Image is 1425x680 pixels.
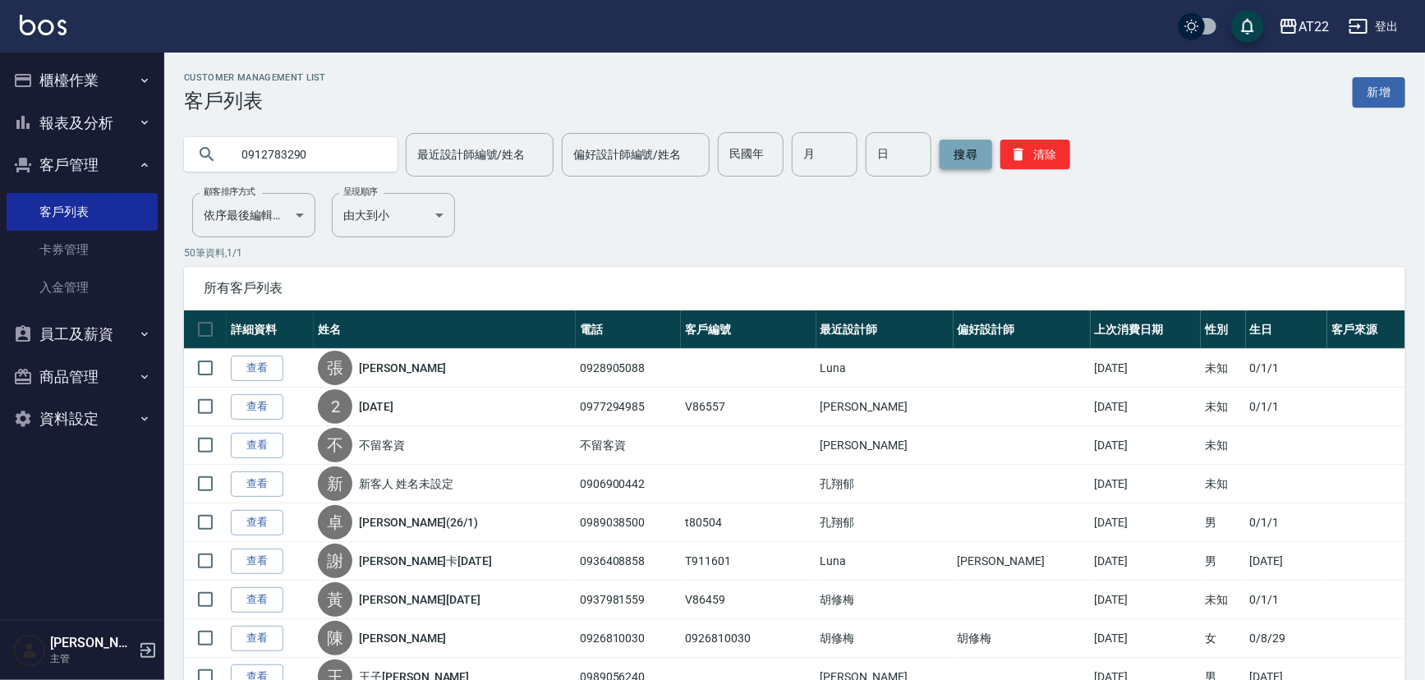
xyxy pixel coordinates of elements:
a: 查看 [231,549,283,574]
td: [PERSON_NAME] [816,426,954,465]
a: 新增 [1353,77,1405,108]
button: 商品管理 [7,356,158,398]
td: [PERSON_NAME] [954,542,1091,581]
button: 搜尋 [940,140,992,169]
td: 0936408858 [576,542,682,581]
td: 0989038500 [576,503,682,542]
a: 入金管理 [7,269,158,306]
td: 胡修梅 [816,581,954,619]
td: 0/1/1 [1246,388,1328,426]
div: 不 [318,428,352,462]
td: [DATE] [1091,465,1202,503]
td: 0/1/1 [1246,349,1328,388]
td: V86459 [681,581,816,619]
td: 0/8/29 [1246,619,1328,658]
a: 查看 [231,394,283,420]
button: AT22 [1272,10,1335,44]
div: 2 [318,389,352,424]
div: 卓 [318,505,352,540]
h3: 客戶列表 [184,90,326,113]
td: [DATE] [1091,542,1202,581]
button: 櫃檯作業 [7,59,158,102]
a: 卡券管理 [7,231,158,269]
td: 未知 [1201,426,1245,465]
th: 姓名 [314,310,576,349]
td: 0926810030 [576,619,682,658]
td: 女 [1201,619,1245,658]
a: 查看 [231,587,283,613]
a: 查看 [231,356,283,381]
td: 胡修梅 [816,619,954,658]
td: 未知 [1201,465,1245,503]
td: 未知 [1201,581,1245,619]
td: [DATE] [1091,503,1202,542]
input: 搜尋關鍵字 [230,132,384,177]
a: 新客人 姓名未設定 [359,476,453,492]
th: 最近設計師 [816,310,954,349]
a: 查看 [231,433,283,458]
td: [PERSON_NAME] [816,388,954,426]
div: AT22 [1299,16,1329,37]
td: [DATE] [1246,542,1328,581]
td: 0928905088 [576,349,682,388]
div: 由大到小 [332,193,455,237]
td: 0977294985 [576,388,682,426]
td: 0937981559 [576,581,682,619]
th: 客戶來源 [1327,310,1405,349]
td: 未知 [1201,349,1245,388]
p: 50 筆資料, 1 / 1 [184,246,1405,260]
td: 男 [1201,503,1245,542]
td: 不留客資 [576,426,682,465]
td: [DATE] [1091,426,1202,465]
a: [PERSON_NAME](26/1) [359,514,478,531]
button: 報表及分析 [7,102,158,145]
div: 黃 [318,582,352,617]
td: 0926810030 [681,619,816,658]
h2: Customer Management List [184,72,326,83]
td: 0/1/1 [1246,581,1328,619]
div: 張 [318,351,352,385]
td: [DATE] [1091,581,1202,619]
td: V86557 [681,388,816,426]
td: [DATE] [1091,349,1202,388]
a: [DATE] [359,398,393,415]
p: 主管 [50,651,134,666]
th: 生日 [1246,310,1328,349]
td: 0/1/1 [1246,503,1328,542]
th: 客戶編號 [681,310,816,349]
button: 客戶管理 [7,144,158,186]
a: [PERSON_NAME] [359,360,446,376]
th: 性別 [1201,310,1245,349]
td: 孔翔郁 [816,465,954,503]
td: Luna [816,542,954,581]
a: [PERSON_NAME]卡[DATE] [359,553,492,569]
div: 依序最後編輯時間 [192,193,315,237]
a: 客戶列表 [7,193,158,231]
div: 新 [318,466,352,501]
a: 不留客資 [359,437,405,453]
a: 查看 [231,510,283,535]
td: [DATE] [1091,388,1202,426]
button: 清除 [1000,140,1070,169]
a: [PERSON_NAME] [359,630,446,646]
button: 登出 [1342,11,1405,42]
td: t80504 [681,503,816,542]
span: 所有客戶列表 [204,280,1386,296]
img: Logo [20,15,67,35]
td: 孔翔郁 [816,503,954,542]
div: 陳 [318,621,352,655]
label: 呈現順序 [343,186,378,198]
a: 查看 [231,471,283,497]
td: [DATE] [1091,619,1202,658]
td: 胡修梅 [954,619,1091,658]
button: 員工及薪資 [7,313,158,356]
td: 男 [1201,542,1245,581]
div: 謝 [318,544,352,578]
button: 資料設定 [7,397,158,440]
td: T911601 [681,542,816,581]
th: 偏好設計師 [954,310,1091,349]
th: 上次消費日期 [1091,310,1202,349]
td: 0906900442 [576,465,682,503]
td: 未知 [1201,388,1245,426]
th: 電話 [576,310,682,349]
